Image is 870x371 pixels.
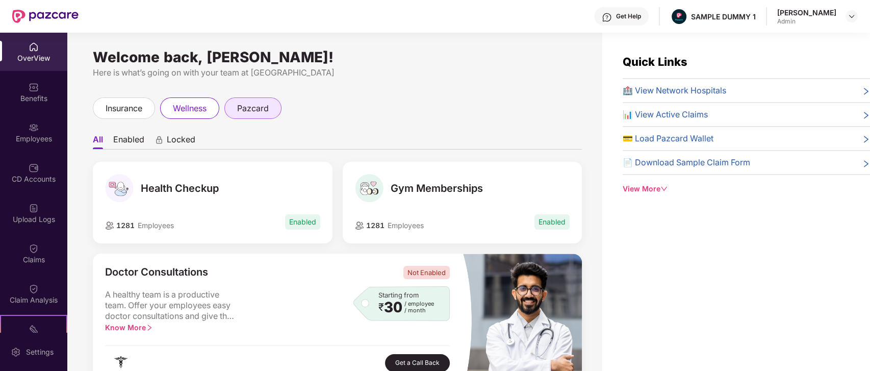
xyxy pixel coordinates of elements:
img: svg+xml;base64,PHN2ZyBpZD0iQ0RfQWNjb3VudHMiIGRhdGEtbmFtZT0iQ0QgQWNjb3VudHMiIHhtbG5zPSJodHRwOi8vd3... [29,163,39,173]
img: svg+xml;base64,PHN2ZyBpZD0iRW1wbG95ZWVzIiB4bWxucz0iaHR0cDovL3d3dy53My5vcmcvMjAwMC9zdmciIHdpZHRoPS... [29,122,39,133]
div: View More [623,183,870,194]
div: Welcome back, [PERSON_NAME]! [93,53,582,61]
span: ₹ [378,303,384,311]
img: employeeIcon [355,221,364,230]
span: A healthy team is a productive team. Offer your employees easy doctor consultations and give the ... [105,289,238,322]
img: svg+xml;base64,PHN2ZyBpZD0iSG9tZSIgeG1sbnM9Imh0dHA6Ly93d3cudzMub3JnLzIwMDAvc3ZnIiB3aWR0aD0iMjAiIG... [29,42,39,52]
span: / month [404,307,434,314]
img: Health Checkup [105,174,134,203]
span: Employees [388,221,424,230]
img: svg+xml;base64,PHN2ZyBpZD0iRHJvcGRvd24tMzJ4MzIiIHhtbG5zPSJodHRwOi8vd3d3LnczLm9yZy8yMDAwL3N2ZyIgd2... [848,12,856,20]
span: Gym Memberships [391,182,483,194]
span: right [862,134,870,145]
span: wellness [173,102,207,115]
img: employeeIcon [105,221,114,230]
img: svg+xml;base64,PHN2ZyBpZD0iU2V0dGluZy0yMHgyMCIgeG1sbnM9Imh0dHA6Ly93d3cudzMub3JnLzIwMDAvc3ZnIiB3aW... [11,347,21,357]
span: Know More [105,323,153,332]
div: Admin [777,17,836,26]
span: / employee [404,301,434,307]
span: 📄 Download Sample Claim Form [623,156,750,169]
span: 1281 [114,221,135,230]
span: 🏥 View Network Hospitals [623,84,726,97]
img: Gym Memberships [355,174,383,203]
div: SAMPLE DUMMY 1 [691,12,756,21]
img: svg+xml;base64,PHN2ZyB4bWxucz0iaHR0cDovL3d3dy53My5vcmcvMjAwMC9zdmciIHdpZHRoPSIyMSIgaGVpZ2h0PSIyMC... [29,324,39,334]
span: 1281 [364,221,385,230]
span: Doctor Consultations [105,266,208,279]
span: right [862,86,870,97]
span: Starting from [378,291,419,299]
span: 30 [384,301,402,314]
li: Enabled [113,134,144,149]
span: Locked [167,134,195,149]
span: right [862,110,870,121]
img: logo [113,356,129,371]
span: Employees [138,221,174,230]
span: Enabled [285,214,320,230]
span: Not Enabled [403,266,450,279]
img: svg+xml;base64,PHN2ZyBpZD0iQmVuZWZpdHMiIHhtbG5zPSJodHRwOi8vd3d3LnczLm9yZy8yMDAwL3N2ZyIgd2lkdGg9Ij... [29,82,39,92]
div: Settings [23,347,57,357]
span: insurance [106,102,142,115]
div: Get Help [616,12,641,20]
div: [PERSON_NAME] [777,8,836,17]
img: svg+xml;base64,PHN2ZyBpZD0iQ2xhaW0iIHhtbG5zPSJodHRwOi8vd3d3LnczLm9yZy8yMDAwL3N2ZyIgd2lkdGg9IjIwIi... [29,243,39,254]
img: svg+xml;base64,PHN2ZyBpZD0iSGVscC0zMngzMiIgeG1sbnM9Imh0dHA6Ly93d3cudzMub3JnLzIwMDAvc3ZnIiB3aWR0aD... [602,12,612,22]
span: right [146,324,153,331]
span: Enabled [534,214,570,230]
div: Here is what’s going on with your team at [GEOGRAPHIC_DATA] [93,66,582,79]
span: 📊 View Active Claims [623,108,708,121]
div: animation [155,135,164,144]
li: All [93,134,103,149]
span: down [660,185,668,192]
span: right [862,158,870,169]
img: New Pazcare Logo [12,10,79,23]
img: svg+xml;base64,PHN2ZyBpZD0iVXBsb2FkX0xvZ3MiIGRhdGEtbmFtZT0iVXBsb2FkIExvZ3MiIHhtbG5zPSJodHRwOi8vd3... [29,203,39,213]
span: Quick Links [623,55,687,68]
span: 💳 Load Pazcard Wallet [623,132,713,145]
img: Pazcare_Alternative_logo-01-01.png [672,9,686,24]
span: pazcard [237,102,269,115]
span: Health Checkup [141,182,219,194]
img: svg+xml;base64,PHN2ZyBpZD0iQ2xhaW0iIHhtbG5zPSJodHRwOi8vd3d3LnczLm9yZy8yMDAwL3N2ZyIgd2lkdGg9IjIwIi... [29,284,39,294]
